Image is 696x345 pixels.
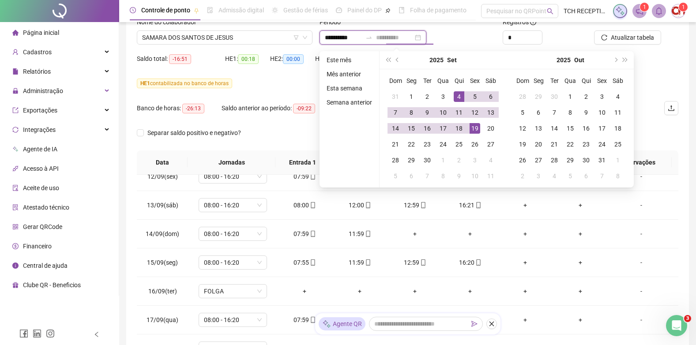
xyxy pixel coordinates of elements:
[565,91,576,102] div: 1
[611,33,654,42] span: Atualizar tabela
[574,51,584,69] button: month panel
[610,120,626,136] td: 2025-10-18
[594,168,610,184] td: 2025-11-07
[602,150,672,175] th: Observações
[284,172,325,181] div: 07:59
[385,8,391,13] span: pushpin
[546,152,562,168] td: 2025-10-28
[515,120,530,136] td: 2025-10-12
[406,107,417,118] div: 8
[470,139,480,150] div: 26
[530,152,546,168] td: 2025-10-27
[597,155,607,165] div: 31
[549,171,560,181] div: 4
[23,29,59,36] span: Página inicial
[390,171,401,181] div: 5
[309,202,316,208] span: mobile
[655,7,663,15] span: bell
[390,91,401,102] div: 31
[451,89,467,105] td: 2025-09-04
[546,73,562,89] th: Ter
[467,136,483,152] td: 2025-09-26
[451,105,467,120] td: 2025-09-11
[23,87,63,94] span: Administração
[454,123,464,134] div: 18
[581,107,591,118] div: 9
[517,91,528,102] div: 28
[422,155,433,165] div: 30
[438,171,448,181] div: 8
[610,51,620,69] button: next-year
[601,34,607,41] span: reload
[668,105,675,112] span: upload
[643,4,646,10] span: 1
[403,152,419,168] td: 2025-09-29
[422,107,433,118] div: 9
[322,319,331,329] img: sparkle-icon.fc2bf0ac1784a2077858766a79e2daf3.svg
[549,123,560,134] div: 14
[640,3,649,11] sup: 1
[470,91,480,102] div: 5
[530,89,546,105] td: 2025-09-29
[610,89,626,105] td: 2025-10-04
[23,126,56,133] span: Integrações
[594,152,610,168] td: 2025-10-31
[388,73,403,89] th: Dom
[530,120,546,136] td: 2025-10-13
[406,171,417,181] div: 6
[483,168,499,184] td: 2025-10-11
[23,49,52,56] span: Cadastros
[597,171,607,181] div: 7
[182,104,204,113] span: -26:13
[410,7,467,14] span: Folha de pagamento
[12,68,19,75] span: file
[419,73,435,89] th: Ter
[225,54,270,64] div: HE 1:
[450,200,491,210] div: 16:21
[515,105,530,120] td: 2025-10-05
[533,139,544,150] div: 20
[467,120,483,136] td: 2025-09-19
[546,89,562,105] td: 2025-09-30
[530,73,546,89] th: Seg
[562,105,578,120] td: 2025-10-08
[564,6,608,16] span: TCH RECEPTIVO
[390,123,401,134] div: 14
[438,123,448,134] div: 17
[483,105,499,120] td: 2025-09-13
[218,7,264,14] span: Admissão digital
[613,155,623,165] div: 1
[549,139,560,150] div: 21
[621,51,630,69] button: super-next-year
[23,165,59,172] span: Acesso à API
[315,54,360,64] div: HE 3:
[594,120,610,136] td: 2025-10-17
[578,136,594,152] td: 2025-10-23
[12,165,19,172] span: api
[435,73,451,89] th: Qua
[422,91,433,102] div: 2
[546,136,562,152] td: 2025-10-21
[530,168,546,184] td: 2025-11-03
[682,4,685,10] span: 1
[204,170,262,183] span: 08:00 - 16:20
[12,224,19,230] span: qrcode
[309,173,316,180] span: mobile
[533,91,544,102] div: 29
[438,139,448,150] div: 24
[597,107,607,118] div: 10
[435,168,451,184] td: 2025-10-08
[609,157,665,167] span: Observações
[684,315,691,322] span: 3
[293,35,299,40] span: filter
[403,136,419,152] td: 2025-09-22
[485,107,496,118] div: 13
[399,7,405,13] span: book
[142,31,307,44] span: SAMARA DOS SANTOS DE JESUS
[23,107,57,114] span: Exportações
[23,281,81,289] span: Clube QR - Beneficios
[505,200,546,210] div: +
[515,136,530,152] td: 2025-10-19
[515,152,530,168] td: 2025-10-26
[581,155,591,165] div: 30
